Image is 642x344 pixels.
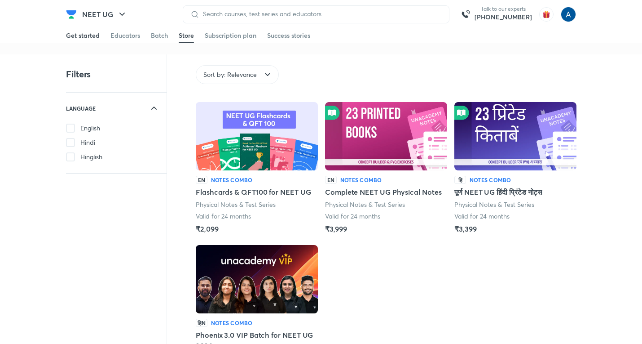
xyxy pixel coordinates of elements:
img: Batch Thumbnail [196,245,318,313]
div: Subscription plan [205,31,256,40]
span: English [80,124,100,133]
input: Search courses, test series and educators [199,10,442,18]
img: Anees Ahmed [561,7,576,22]
p: Valid for 24 months [196,212,251,221]
h4: Filters [66,68,91,80]
h5: ₹2,099 [196,223,219,234]
p: EN [196,176,207,184]
h5: Complete NEET UG Physical Notes [325,187,442,197]
div: Educators [110,31,140,40]
span: Hinglish [80,152,102,161]
h6: Notes Combo [470,176,511,184]
img: Batch Thumbnail [454,102,576,170]
a: Success stories [267,28,310,43]
h5: ₹3,999 [325,223,347,234]
p: Valid for 24 months [454,212,510,221]
h6: Notes Combo [211,319,253,327]
h5: ₹3,399 [454,223,477,234]
p: Valid for 24 months [325,212,380,221]
p: हिN [196,319,207,327]
a: Subscription plan [205,28,256,43]
p: Physical Notes & Test Series [454,200,535,209]
a: [PHONE_NUMBER] [475,13,532,22]
a: Store [179,28,194,43]
img: Batch Thumbnail [325,102,447,170]
span: Sort by: Relevance [203,70,257,79]
a: Educators [110,28,140,43]
h6: Notes Combo [340,176,382,184]
a: Batch [151,28,168,43]
p: Physical Notes & Test Series [196,200,276,209]
div: Success stories [267,31,310,40]
div: Batch [151,31,168,40]
p: EN [325,176,337,184]
div: Store [179,31,194,40]
p: हि [454,176,466,184]
h6: Notes Combo [211,176,253,184]
img: avatar [539,7,554,22]
h6: LANGUAGE [66,104,96,113]
span: Hindi [80,138,95,147]
p: Talk to our experts [475,5,532,13]
h5: पूर्ण NEET UG हिंदी प्रिंटेड नोट्स [454,187,542,197]
img: Company Logo [66,9,77,20]
button: NEET UG [77,5,133,23]
p: Physical Notes & Test Series [325,200,405,209]
a: Get started [66,28,100,43]
h5: Flashcards & QFT100 for NEET UG [196,187,311,197]
img: call-us [457,5,475,23]
div: Get started [66,31,100,40]
img: Batch Thumbnail [196,102,318,170]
